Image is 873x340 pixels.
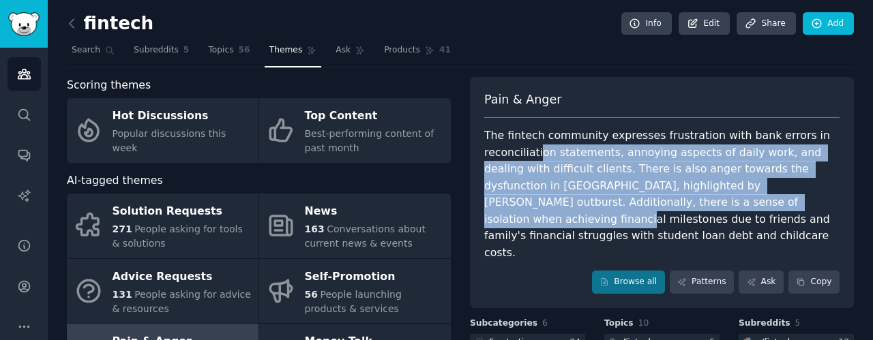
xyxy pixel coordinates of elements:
span: 56 [305,289,318,300]
span: Themes [269,44,303,57]
a: Ask [331,40,370,67]
span: Best-performing content of past month [305,128,434,153]
span: AI-tagged themes [67,172,163,189]
span: 163 [305,223,325,234]
a: Search [67,40,119,67]
span: Popular discussions this week [113,128,226,153]
span: 5 [795,318,801,328]
a: Add [803,12,854,35]
span: Topics [604,318,634,330]
div: The fintech community expresses frustration with bank errors in reconciliation statements, annoyi... [484,127,840,261]
div: Top Content [305,106,444,127]
a: Top ContentBest-performing content of past month [259,98,451,163]
span: Search [72,44,100,57]
a: Patterns [670,271,734,294]
a: Topics56 [203,40,254,67]
a: Ask [739,271,784,294]
span: 271 [113,223,132,234]
span: People launching products & services [305,289,402,314]
a: Solution Requests271People asking for tools & solutions [67,194,258,258]
span: 131 [113,289,132,300]
a: Share [737,12,795,35]
div: Advice Requests [113,266,252,288]
span: 10 [638,318,649,328]
a: Products41 [379,40,456,67]
a: Subreddits5 [129,40,194,67]
img: GummySearch logo [8,12,40,36]
div: Self-Promotion [305,266,444,288]
span: 6 [542,318,548,328]
span: Scoring themes [67,77,151,94]
a: Themes [265,40,322,67]
div: Solution Requests [113,201,252,223]
h2: fintech [67,13,153,35]
span: Subreddits [739,318,790,330]
span: 56 [239,44,250,57]
a: News163Conversations about current news & events [259,194,451,258]
a: Hot DiscussionsPopular discussions this week [67,98,258,163]
a: Info [621,12,672,35]
div: Hot Discussions [113,106,252,127]
a: Advice Requests131People asking for advice & resources [67,259,258,324]
span: 41 [439,44,451,57]
a: Edit [679,12,730,35]
a: Browse all [592,271,665,294]
span: Pain & Anger [484,91,561,108]
button: Copy [788,271,840,294]
span: Conversations about current news & events [305,223,426,249]
span: Subreddits [134,44,179,57]
span: People asking for advice & resources [113,289,251,314]
a: Self-Promotion56People launching products & services [259,259,451,324]
span: People asking for tools & solutions [113,223,243,249]
span: Topics [208,44,233,57]
div: News [305,201,444,223]
span: 5 [183,44,190,57]
span: Ask [336,44,351,57]
span: Subcategories [470,318,537,330]
span: Products [384,44,420,57]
